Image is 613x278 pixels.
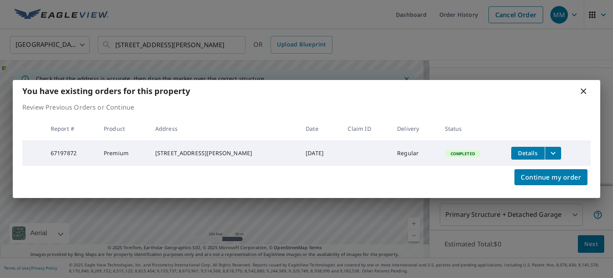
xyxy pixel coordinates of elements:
th: Product [97,117,149,140]
th: Claim ID [341,117,391,140]
button: filesDropdownBtn-67197872 [545,147,561,160]
p: Review Previous Orders or Continue [22,102,591,112]
td: [DATE] [299,140,341,166]
th: Status [439,117,505,140]
span: Completed [446,151,480,156]
th: Date [299,117,341,140]
span: Details [516,149,540,157]
div: [STREET_ADDRESS][PERSON_NAME] [155,149,293,157]
th: Report # [44,117,97,140]
td: Premium [97,140,149,166]
button: Continue my order [514,169,587,185]
th: Address [149,117,299,140]
b: You have existing orders for this property [22,86,190,96]
td: 67197872 [44,140,97,166]
span: Continue my order [521,172,581,183]
th: Delivery [391,117,438,140]
button: detailsBtn-67197872 [511,147,545,160]
td: Regular [391,140,438,166]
